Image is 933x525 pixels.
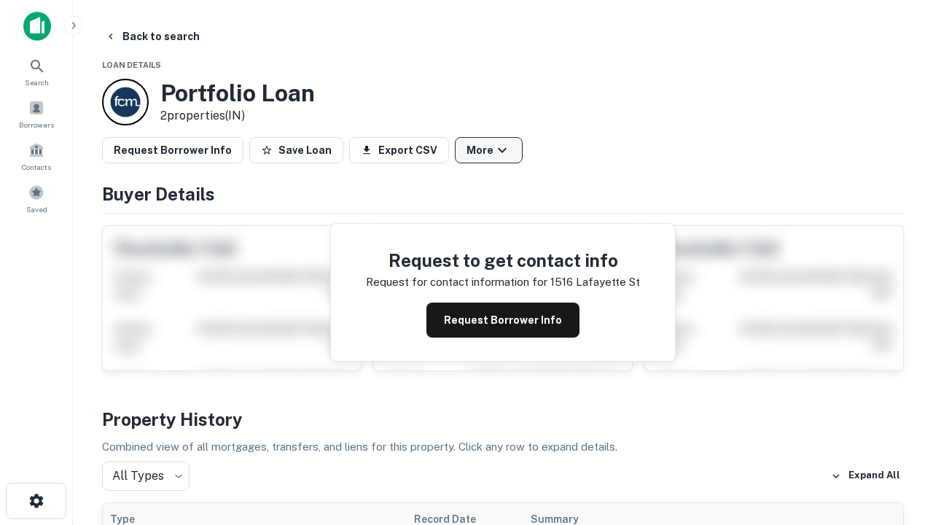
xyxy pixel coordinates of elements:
a: Borrowers [4,94,69,133]
button: Request Borrower Info [102,137,243,163]
h3: Portfolio Loan [160,79,315,107]
a: Contacts [4,136,69,176]
button: More [455,137,523,163]
button: Request Borrower Info [426,303,579,338]
button: Expand All [827,465,904,487]
div: All Types [102,462,190,491]
h4: Buyer Details [102,181,904,207]
a: Saved [4,179,69,218]
button: Export CSV [349,137,449,163]
img: capitalize-icon.png [23,12,51,41]
span: Contacts [22,161,51,173]
button: Save Loan [249,137,343,163]
button: Back to search [99,23,206,50]
span: Search [25,77,49,88]
h4: Request to get contact info [366,247,640,273]
span: Saved [26,203,47,215]
h4: Property History [102,406,904,432]
p: Combined view of all mortgages, transfers, and liens for this property. Click any row to expand d... [102,438,904,456]
p: 2 properties (IN) [160,107,315,125]
iframe: Chat Widget [860,362,933,432]
p: 1516 lafayette st [550,273,640,291]
p: Request for contact information for [366,273,547,291]
a: Search [4,52,69,91]
span: Borrowers [19,119,54,131]
span: Loan Details [102,61,161,69]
